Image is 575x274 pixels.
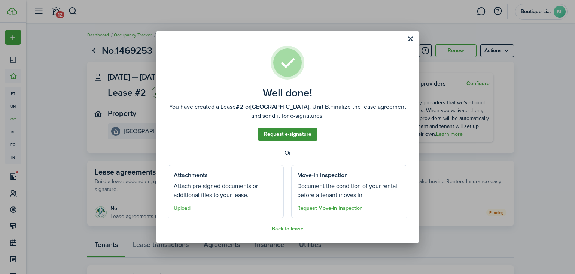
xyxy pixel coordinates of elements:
[174,182,278,200] well-done-section-description: Attach pre-signed documents or additional files to your lease.
[263,87,312,99] well-done-title: Well done!
[250,102,330,111] b: [GEOGRAPHIC_DATA], Unit B.
[174,205,191,211] button: Upload
[168,102,407,120] well-done-description: You have created a Lease for Finalize the lease agreement and send it for e-signatures.
[404,33,417,45] button: Close modal
[297,205,363,211] button: Request Move-in Inspection
[174,171,208,180] well-done-section-title: Attachments
[297,182,401,200] well-done-section-description: Document the condition of your rental before a tenant moves in.
[168,148,407,157] well-done-separator: Or
[272,226,304,232] button: Back to lease
[258,128,317,141] a: Request e-signature
[297,171,348,180] well-done-section-title: Move-in Inspection
[236,102,243,111] b: #2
